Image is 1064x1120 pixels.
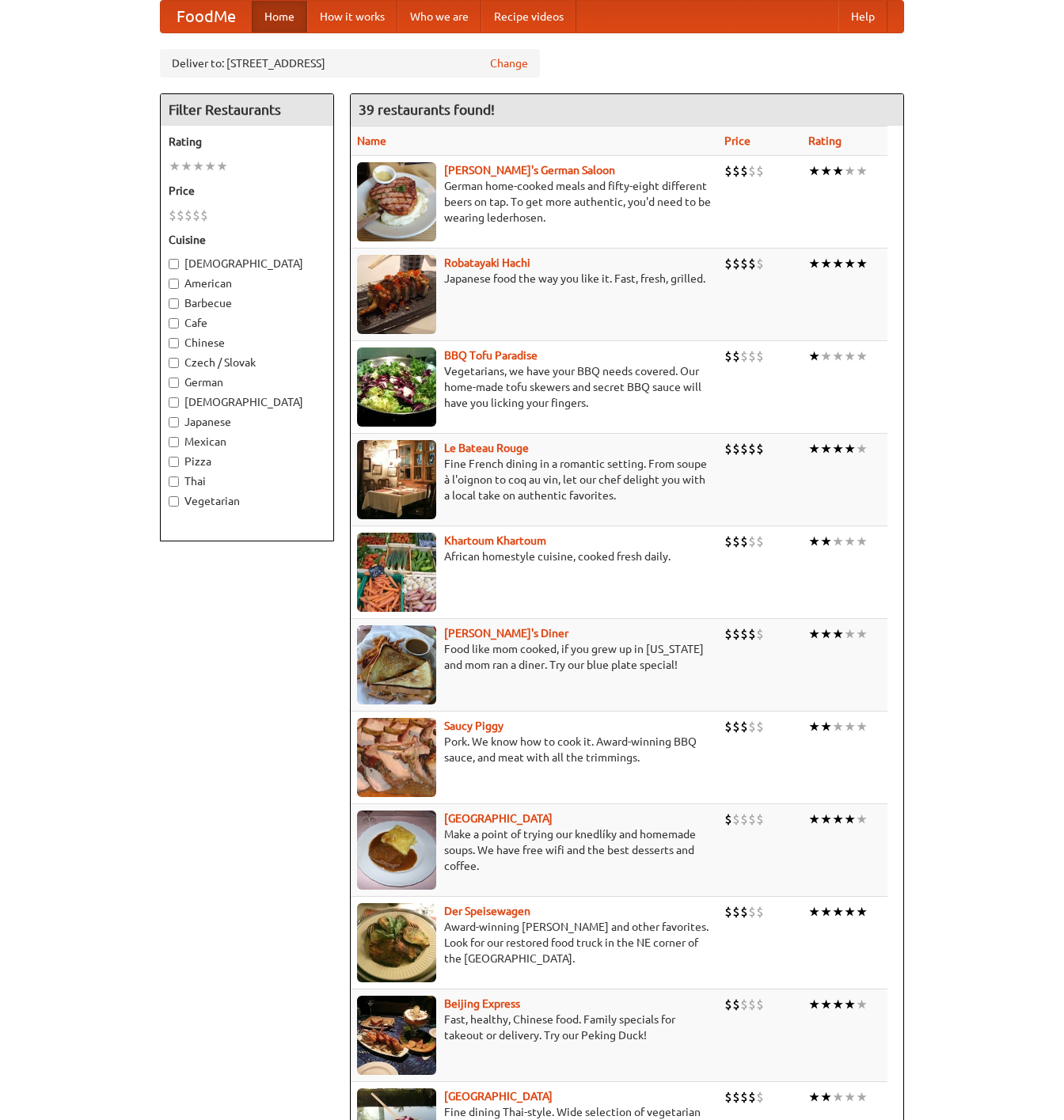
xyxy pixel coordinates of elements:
b: Saucy Piggy [444,719,503,732]
li: $ [756,533,764,550]
input: [DEMOGRAPHIC_DATA] [169,397,179,408]
label: Mexican [169,434,325,450]
input: Thai [169,476,179,487]
li: ★ [820,255,832,272]
li: $ [732,625,740,643]
li: ★ [820,811,832,828]
a: Robatayaki Hachi [444,256,530,269]
p: Fast, healthy, Chinese food. Family specials for takeout or delivery. Try our Peking Duck! [357,1012,712,1043]
b: [PERSON_NAME]'s German Saloon [444,164,615,177]
div: Deliver to: [STREET_ADDRESS] [160,49,540,78]
li: $ [756,996,764,1013]
li: ★ [856,347,868,365]
li: $ [748,255,756,272]
a: How it works [307,1,397,32]
label: Czech / Slovak [169,355,325,370]
li: $ [724,903,732,921]
input: Mexican [169,437,179,447]
a: Change [490,55,528,71]
li: ★ [808,440,820,457]
li: ★ [856,1088,868,1106]
li: ★ [844,255,856,272]
li: $ [724,718,732,735]
input: Pizza [169,457,179,467]
li: $ [748,903,756,921]
a: Khartoum Khartoum [444,534,546,547]
a: [GEOGRAPHIC_DATA] [444,812,553,825]
li: ★ [844,440,856,457]
li: ★ [820,718,832,735]
li: ★ [844,625,856,643]
li: $ [756,255,764,272]
li: ★ [844,996,856,1013]
li: $ [756,903,764,921]
h5: Cuisine [169,232,325,248]
input: American [169,279,179,289]
li: ★ [820,1088,832,1106]
li: ★ [832,255,844,272]
li: $ [748,625,756,643]
li: ★ [832,533,844,550]
li: $ [740,1088,748,1106]
b: BBQ Tofu Paradise [444,349,538,362]
input: Chinese [169,338,179,348]
li: $ [748,996,756,1013]
li: $ [756,625,764,643]
li: ★ [204,158,216,175]
li: $ [732,718,740,735]
li: $ [748,533,756,550]
li: $ [756,347,764,365]
li: $ [756,811,764,828]
li: $ [724,625,732,643]
li: ★ [832,811,844,828]
li: $ [740,347,748,365]
li: $ [748,1088,756,1106]
li: ★ [808,625,820,643]
li: ★ [844,718,856,735]
p: Fine French dining in a romantic setting. From soupe à l'oignon to coq au vin, let our chef delig... [357,456,712,503]
li: ★ [820,162,832,180]
li: ★ [808,162,820,180]
li: $ [169,207,177,224]
li: $ [724,1088,732,1106]
label: Japanese [169,414,325,430]
li: $ [756,162,764,180]
li: ★ [856,811,868,828]
b: Beijing Express [444,997,520,1010]
li: ★ [832,347,844,365]
p: German home-cooked meals and fifty-eight different beers on tap. To get more authentic, you'd nee... [357,178,712,226]
li: $ [184,207,192,224]
label: Barbecue [169,295,325,311]
label: Cafe [169,315,325,331]
a: [GEOGRAPHIC_DATA] [444,1090,553,1103]
a: Who we are [397,1,481,32]
label: Vegetarian [169,493,325,509]
li: ★ [808,347,820,365]
li: ★ [856,625,868,643]
p: African homestyle cuisine, cooked fresh daily. [357,549,712,564]
h4: Filter Restaurants [161,94,333,126]
p: Vegetarians, we have your BBQ needs covered. Our home-made tofu skewers and secret BBQ sauce will... [357,363,712,411]
p: Food like mom cooked, if you grew up in [US_STATE] and mom ran a diner. Try our blue plate special! [357,641,712,673]
li: ★ [808,811,820,828]
li: ★ [820,440,832,457]
li: $ [732,255,740,272]
li: $ [748,718,756,735]
li: $ [748,811,756,828]
li: ★ [856,903,868,921]
li: ★ [832,903,844,921]
input: Czech / Slovak [169,358,179,368]
li: ★ [856,162,868,180]
p: Make a point of trying our knedlíky and homemade soups. We have free wifi and the best desserts a... [357,826,712,874]
ng-pluralize: 39 restaurants found! [359,102,495,117]
label: German [169,374,325,390]
img: robatayaki.jpg [357,255,436,334]
li: $ [724,533,732,550]
img: bateaurouge.jpg [357,440,436,519]
a: FoodMe [161,1,252,32]
li: $ [177,207,184,224]
p: Pork. We know how to cook it. Award-winning BBQ sauce, and meat with all the trimmings. [357,734,712,765]
label: Thai [169,473,325,489]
